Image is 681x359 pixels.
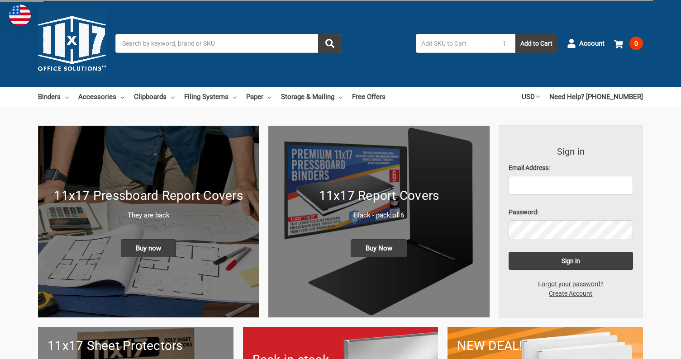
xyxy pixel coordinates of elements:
a: Accessories [78,87,124,107]
img: New 11x17 Pressboard Binders [38,126,259,317]
p: Black - pack of 6 [278,210,480,221]
a: Free Offers [352,87,386,107]
a: Storage & Mailing [281,87,343,107]
a: Paper [246,87,271,107]
input: Search by keyword, brand or SKU [115,34,342,53]
h1: 11x17 Sheet Protectors [48,336,224,355]
a: Filing Systems [184,87,237,107]
label: Password: [509,208,633,217]
a: Clipboards [134,87,175,107]
input: Add SKU to Cart [416,34,494,53]
a: 11x17 Report Covers 11x17 Report Covers Black - pack of 6 Buy Now [268,126,489,317]
a: USD [522,87,540,107]
span: Buy Now [351,239,407,257]
a: Need Help? [PHONE_NUMBER] [549,87,643,107]
img: duty and tax information for United States [9,5,31,26]
a: Forgot your password? [533,279,609,289]
img: 11x17.com [38,9,106,77]
label: Email Address: [509,163,633,173]
a: Create Account [544,289,597,298]
a: Account [567,32,605,55]
iframe: Google Customer Reviews [606,335,681,359]
span: 0 [629,37,643,50]
h1: 11x17 Pressboard Report Covers [48,186,249,205]
img: 11x17 Report Covers [268,126,489,317]
button: Add to Cart [515,34,557,53]
a: 0 [614,32,643,55]
h3: Sign in [509,145,633,158]
p: They are back [48,210,249,221]
span: Buy now [121,239,176,257]
h1: NEW DEAL! [457,336,633,355]
span: Account [579,38,605,49]
input: Sign in [509,252,633,270]
h1: 11x17 Report Covers [278,186,480,205]
a: Binders [38,87,69,107]
a: New 11x17 Pressboard Binders 11x17 Pressboard Report Covers They are back Buy now [38,126,259,317]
